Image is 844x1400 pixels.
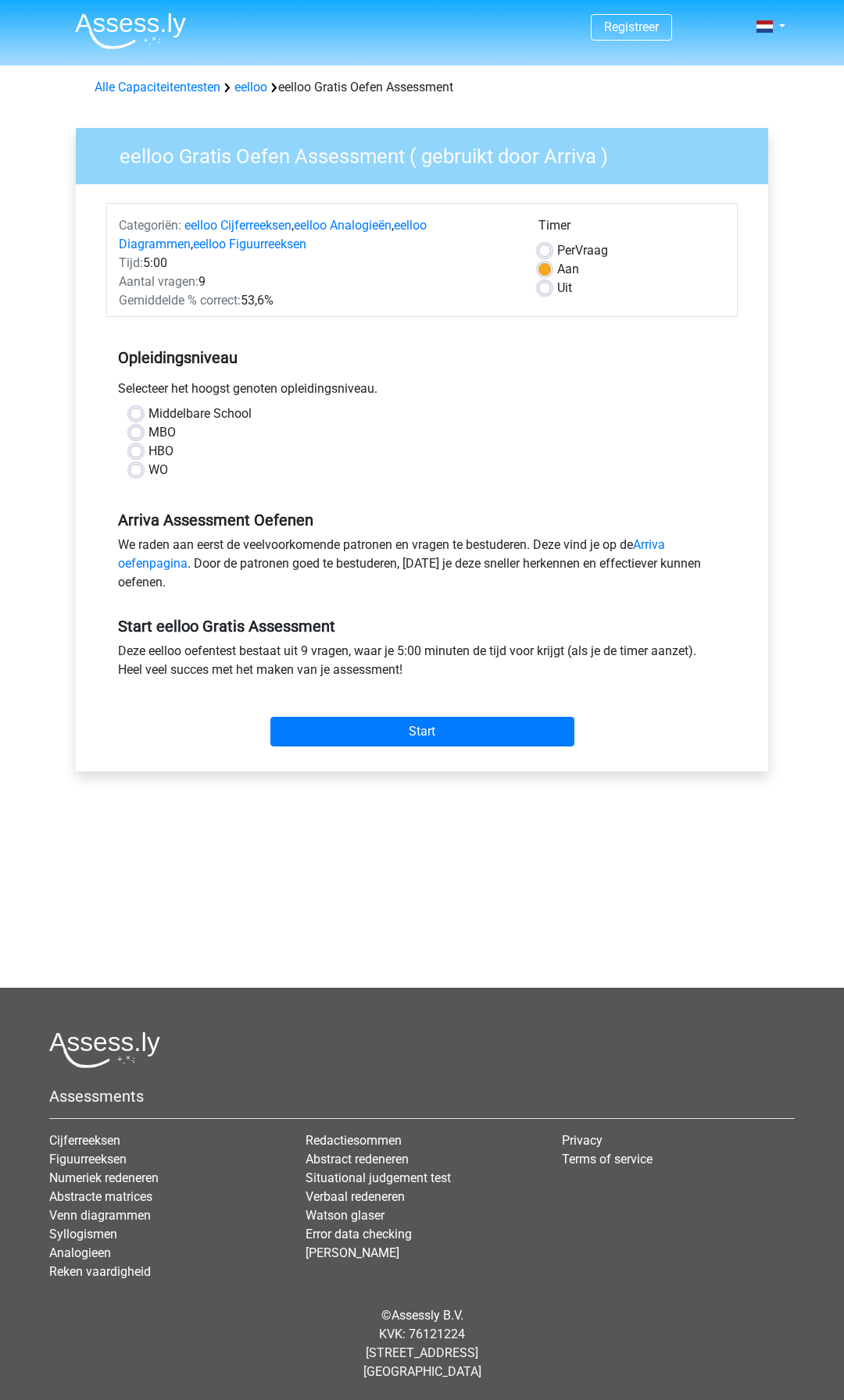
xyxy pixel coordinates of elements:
[306,1170,451,1185] a: Situational judgement test
[106,536,738,598] div: We raden aan eerst de veelvoorkomende patronen en vragen te bestuderen. Deze vind je op de . Door...
[49,1245,111,1260] a: Analogieen
[119,293,241,308] span: Gemiddelde % correct:
[148,461,168,479] label: WO
[306,1152,409,1167] a: Abstract redeneren
[107,254,527,273] div: 5:00
[118,617,726,636] h5: Start eelloo Gratis Assessment
[562,1152,653,1167] a: Terms of service
[562,1133,603,1148] a: Privacy
[49,1087,795,1106] h5: Assessments
[557,279,572,297] label: Uit
[557,241,608,260] label: Vraag
[49,1031,160,1068] img: Assessly logo
[75,12,186,49] img: Assessly
[38,1294,806,1394] div: © KVK: 76121224 [STREET_ADDRESS] [GEOGRAPHIC_DATA]
[49,1208,151,1223] a: Venn diagrammen
[148,423,176,442] label: MBO
[306,1227,412,1241] a: Error data checking
[95,80,220,94] a: Alle Capaciteitentesten
[234,80,267,94] a: eelloo
[49,1170,159,1185] a: Numeriek redeneren
[119,274,198,289] span: Aantal vragen:
[119,218,181,233] span: Categoriën:
[49,1133,120,1148] a: Cijferreeksen
[306,1189,405,1204] a: Verbaal redeneren
[88,78,756,97] div: eelloo Gratis Oefen Assessment
[118,511,726,529] h5: Arriva Assessment Oefenen
[106,379,738,404] div: Selecteer het hoogst genoten opleidingsniveau.
[270,717,574,746] input: Start
[538,216,725,241] div: Timer
[107,273,527,291] div: 9
[49,1264,151,1279] a: Reken vaardigheid
[107,216,527,254] div: , , ,
[294,218,392,233] a: eelloo Analogieën
[106,642,738,686] div: Deze eelloo oefentest bestaat uit 9 vragen, waar je 5:00 minuten de tijd voor krijgt (als je de t...
[184,218,291,233] a: eelloo Cijferreeksen
[193,237,306,251] a: eelloo Figuurreeksen
[306,1133,402,1148] a: Redactiesommen
[119,255,143,270] span: Tijd:
[49,1152,127,1167] a: Figuurreeksen
[49,1189,152,1204] a: Abstracte matrices
[107,291,527,310] div: 53,6%
[306,1245,399,1260] a: [PERSON_NAME]
[557,243,575,258] span: Per
[392,1308,463,1323] a: Assessly B.V.
[148,404,252,423] label: Middelbare School
[306,1208,384,1223] a: Watson glaser
[101,138,756,169] h3: eelloo Gratis Oefen Assessment ( gebruikt door Arriva )
[118,342,726,373] h5: Opleidingsniveau
[49,1227,117,1241] a: Syllogismen
[557,260,579,279] label: Aan
[604,20,659,34] a: Registreer
[148,442,173,461] label: HBO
